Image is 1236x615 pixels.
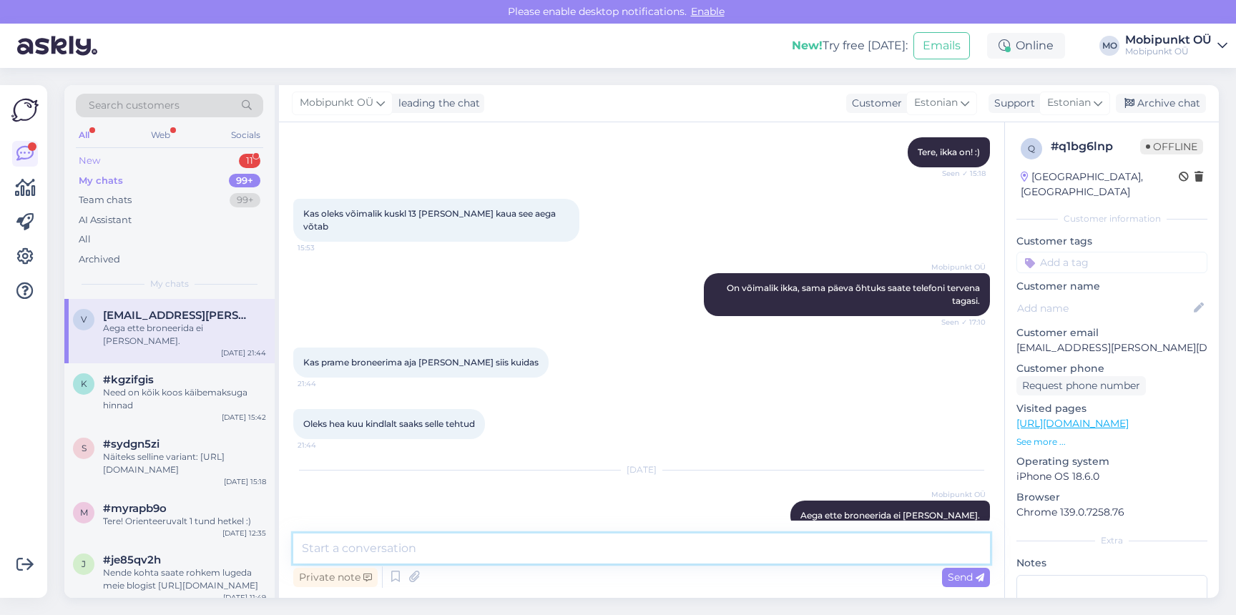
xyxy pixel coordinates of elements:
[1116,94,1206,113] div: Archive chat
[224,476,266,487] div: [DATE] 15:18
[303,208,558,232] span: Kas oleks võimalik kuskl 13 [PERSON_NAME] kaua see aega võtab
[1016,469,1207,484] p: iPhone OS 18.6.0
[1016,505,1207,520] p: Chrome 139.0.7258.76
[1016,376,1146,395] div: Request phone number
[103,373,154,386] span: #kgzifgis
[76,126,92,144] div: All
[79,154,100,168] div: New
[80,507,88,518] span: m
[79,252,120,267] div: Archived
[1016,556,1207,571] p: Notes
[1125,34,1227,57] a: Mobipunkt OÜMobipunkt OÜ
[1028,143,1035,154] span: q
[1051,138,1140,155] div: # q1bg6lnp
[148,126,173,144] div: Web
[222,412,266,423] div: [DATE] 15:42
[846,96,902,111] div: Customer
[1125,34,1212,46] div: Mobipunkt OÜ
[150,277,189,290] span: My chats
[687,5,729,18] span: Enable
[103,502,167,515] span: #myrapb9o
[228,126,263,144] div: Socials
[298,242,351,253] span: 15:53
[932,168,986,179] span: Seen ✓ 15:18
[393,96,480,111] div: leading the chat
[1125,46,1212,57] div: Mobipunkt OÜ
[1017,300,1191,316] input: Add name
[103,386,266,412] div: Need on kõik koos käibemaksuga hinnad
[1016,436,1207,448] p: See more ...
[103,451,266,476] div: Näiteks selline variant: [URL][DOMAIN_NAME]
[222,528,266,538] div: [DATE] 12:35
[103,566,266,592] div: Nende kohta saate rohkem lugeda meie blogist [URL][DOMAIN_NAME]
[89,98,180,113] span: Search customers
[1016,490,1207,505] p: Browser
[11,97,39,124] img: Askly Logo
[79,232,91,247] div: All
[1016,454,1207,469] p: Operating system
[103,438,160,451] span: #sydgn5zi
[1016,340,1207,355] p: [EMAIL_ADDRESS][PERSON_NAME][DOMAIN_NAME]
[81,314,87,325] span: v
[1021,169,1179,200] div: [GEOGRAPHIC_DATA], [GEOGRAPHIC_DATA]
[1016,361,1207,376] p: Customer phone
[1047,95,1091,111] span: Estonian
[948,571,984,584] span: Send
[293,568,378,587] div: Private note
[1016,325,1207,340] p: Customer email
[932,317,986,328] span: Seen ✓ 17:10
[221,348,266,358] div: [DATE] 21:44
[1099,36,1119,56] div: MO
[987,33,1065,59] div: Online
[989,96,1035,111] div: Support
[1016,401,1207,416] p: Visited pages
[303,418,475,429] span: Oleks hea kuu kindlalt saaks selle tehtud
[1140,139,1203,154] span: Offline
[931,262,986,272] span: Mobipunkt OÜ
[931,489,986,500] span: Mobipunkt OÜ
[103,553,161,566] span: #je85qv2h
[1016,234,1207,249] p: Customer tags
[103,322,266,348] div: Aega ette broneerida ei [PERSON_NAME].
[792,37,908,54] div: Try free [DATE]:
[230,193,260,207] div: 99+
[1016,534,1207,547] div: Extra
[103,515,266,528] div: Tere! Orienteeruvalt 1 tund hetkel :)
[223,592,266,603] div: [DATE] 11:49
[300,95,373,111] span: Mobipunkt OÜ
[79,213,132,227] div: AI Assistant
[918,147,980,157] span: Tere, ikka on! :)
[1016,252,1207,273] input: Add a tag
[800,510,980,521] span: Aega ette broneerida ei [PERSON_NAME].
[1016,417,1129,430] a: [URL][DOMAIN_NAME]
[727,282,982,306] span: On võimalik ikka, sama päeva õhtuks saate telefoni tervena tagasi.
[1016,212,1207,225] div: Customer information
[103,309,252,322] span: veiko.germann@gmail.com
[82,443,87,453] span: s
[298,440,351,451] span: 21:44
[1016,279,1207,294] p: Customer name
[913,32,970,59] button: Emails
[293,463,990,476] div: [DATE]
[303,357,539,368] span: Kas prame broneerima aja [PERSON_NAME] siis kuidas
[79,174,123,188] div: My chats
[229,174,260,188] div: 99+
[81,378,87,389] span: k
[239,154,260,168] div: 11
[914,95,958,111] span: Estonian
[792,39,823,52] b: New!
[79,193,132,207] div: Team chats
[298,378,351,389] span: 21:44
[82,559,86,569] span: j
